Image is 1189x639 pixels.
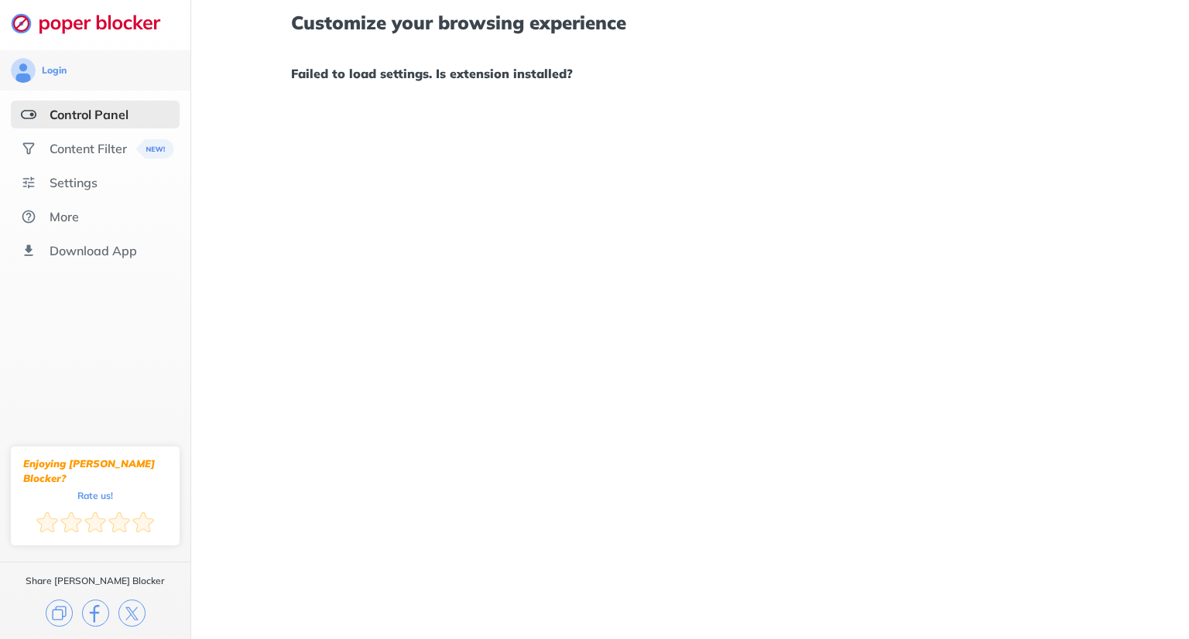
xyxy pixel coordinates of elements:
img: copy.svg [46,600,73,627]
div: Login [42,64,67,77]
img: settings.svg [21,175,36,190]
div: Rate us! [77,492,113,499]
h1: Failed to load settings. Is extension installed? [291,63,1089,84]
div: Settings [50,175,98,190]
img: download-app.svg [21,243,36,258]
img: about.svg [21,209,36,224]
div: Content Filter [50,141,127,156]
div: More [50,209,79,224]
img: features-selected.svg [21,107,36,122]
img: facebook.svg [82,600,109,627]
img: social.svg [21,141,36,156]
h1: Customize your browsing experience [291,12,1089,32]
div: Download App [50,243,137,258]
div: Share [PERSON_NAME] Blocker [26,575,165,587]
img: avatar.svg [11,58,36,83]
img: x.svg [118,600,146,627]
div: Enjoying [PERSON_NAME] Blocker? [23,456,167,486]
img: menuBanner.svg [136,139,174,159]
img: logo-webpage.svg [11,12,177,34]
div: Control Panel [50,107,128,122]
